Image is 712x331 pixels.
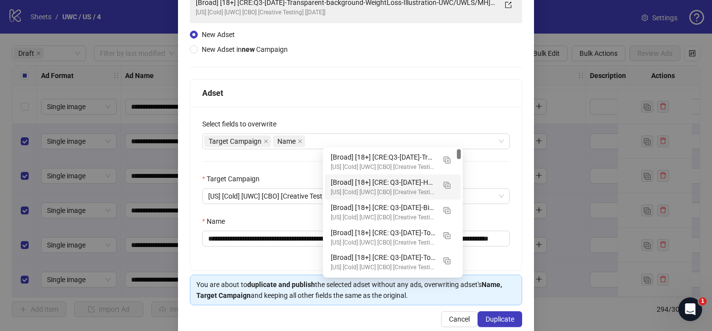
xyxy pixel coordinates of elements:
div: Adset [202,87,510,99]
span: close [298,139,303,144]
div: [US] [Cold] [UWC] [CBO] [Creative Testing] [[DATE]] [196,8,496,17]
button: Duplicate [478,311,522,327]
span: [US] [Cold] [UWC] [CBO] [Creative Testing] [26 Dec 2024] [208,189,504,204]
div: [US] [Cold] [UWC] [CBO] [Creative Testing] [[DATE]] [331,213,435,222]
span: Target Campaign [204,135,271,147]
div: [US] [Cold] [UWC] [CBO] [Creative Testing] [[DATE]] [331,263,435,272]
div: [US] [Cold] [UWC] [CBO] [Creative Testing] [[DATE]] [331,163,435,172]
span: 1 [699,297,707,305]
span: New Adset in Campaign [202,45,288,53]
img: Duplicate [444,232,450,239]
label: Select fields to overwrite [202,119,283,129]
strong: Name, Target Campaign [196,281,502,299]
div: [US] [Cold] [UWC] [CBO] [Creative Testing] [[DATE]] [331,238,435,248]
div: You are about to the selected adset without any ads, overwriting adset's and keeping all other fi... [196,279,516,301]
span: close [264,139,268,144]
div: [Broad] [18+] [CRE: Q3-[DATE]-HOTtrainer-Authority-Testimonial-UWC/UWLS][[DATE]] [331,177,435,188]
div: [Broad] [18+] [CRE: Q3-08-AUG-2025-Fine.YOU WIN.-Text Only-UWC/UWLS][15 Aug 2025] [325,275,461,300]
div: [Broad] [18+] [CRE: Q3-[DATE]-Bikini-Emergency-ARMFAT-Testimonial-VO-UWC/UWLS-1.3][[DATE]] [331,202,435,213]
label: Target Campaign [202,173,266,184]
strong: new [242,45,255,53]
span: export [505,1,512,8]
div: [Broad] [18+] [CRE:Q3-08-AUG-2025-Transparent-background-WeightLoss-Illustration-UWC/UWLS/MH][25 ... [325,149,461,174]
span: Target Campaign [209,136,262,147]
button: Duplicate [439,252,455,268]
button: Duplicate [439,177,455,193]
div: [Broad] [18+] [CRE:Q3-[DATE]-Transparent-background-WeightLoss-Illustration-UWC/UWLS/MH][[DATE]] [331,152,435,163]
strong: duplicate and publish [247,281,315,289]
img: Duplicate [444,207,450,214]
iframe: Intercom live chat [678,297,702,321]
img: Duplicate [444,157,450,164]
img: Duplicate [444,257,450,264]
button: Duplicate [439,202,455,218]
div: [Broad] [18+] [CRE: Q3-08-AUG-2025-To The Nutritionist-Text Overlay-UWC/UWLS][20 Aug 2025] [325,225,461,250]
div: [US] [Cold] [UWC] [CBO] [Creative Testing] [[DATE]] [331,188,435,197]
button: Duplicate [439,227,455,243]
button: Cancel [441,311,478,327]
input: Name [202,231,510,247]
span: Cancel [449,315,470,323]
label: Name [202,216,231,227]
div: [Broad] [18+] [CRE: Q3-08-AUG-2025-To The Nutritionist-Text Overlay-UWC/UWLS][15 Aug 2025] [325,249,461,275]
button: Duplicate [439,152,455,167]
img: Duplicate [444,182,450,189]
div: [Broad] [18+] [CRE: Q3-08-AUG-2025-HOTtrainer-Authority-Testimonial-UWC/UWLS][20 Aug 2025] [325,174,461,200]
div: [Broad] [18+] [CRE: Q3-08-AUG-2025-Bikini-Emergency-ARMFAT-Testimonial-VO-UWC/UWLS-1.3][20 Aug 2025] [325,200,461,225]
span: New Adset [202,31,235,39]
span: Name [277,136,296,147]
span: Name [273,135,305,147]
div: [Broad] [18+] [CRE: Q3-[DATE]-To The Nutritionist-Text Overlay-UWC/UWLS][[DATE]] [331,252,435,263]
span: Duplicate [486,315,514,323]
div: [Broad] [18+] [CRE: Q3-[DATE]-To The Nutritionist-Text Overlay-UWC/UWLS][[DATE]] [331,227,435,238]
